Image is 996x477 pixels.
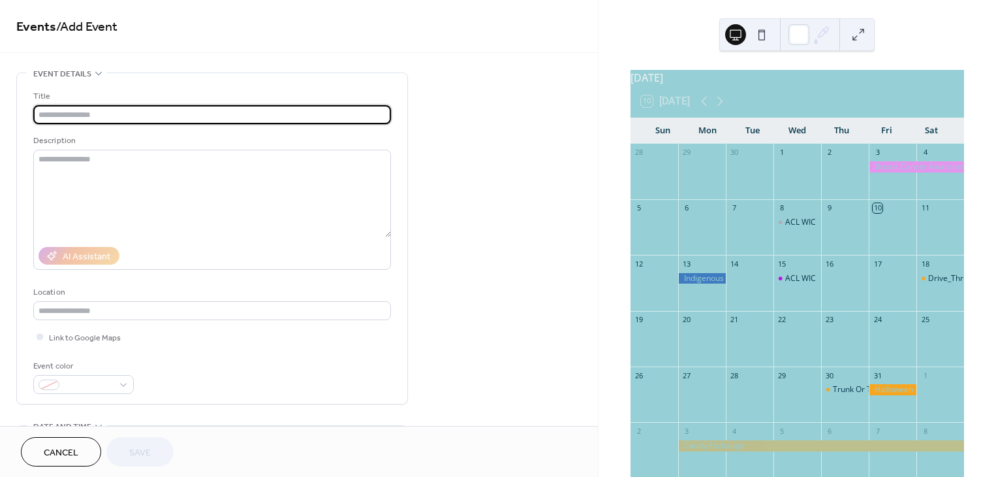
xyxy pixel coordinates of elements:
[777,426,787,436] div: 5
[864,118,909,144] div: Fri
[873,148,882,157] div: 3
[777,315,787,325] div: 22
[920,203,930,213] div: 11
[678,273,726,284] div: Indigenous Peoples' Day
[820,118,864,144] div: Thu
[920,148,930,157] div: 4
[634,315,644,325] div: 19
[33,67,91,81] span: Event details
[33,134,388,148] div: Description
[634,426,644,436] div: 2
[33,420,91,434] span: Date and time
[909,118,954,144] div: Sat
[873,203,882,213] div: 10
[33,359,131,373] div: Event color
[773,217,821,228] div: ACL WIC
[682,426,692,436] div: 3
[730,370,739,380] div: 28
[641,118,685,144] div: Sun
[682,370,692,380] div: 27
[920,370,930,380] div: 1
[869,384,916,395] div: Halloween
[682,148,692,157] div: 29
[33,286,388,299] div: Location
[920,259,930,269] div: 18
[920,315,930,325] div: 25
[825,315,835,325] div: 23
[873,426,882,436] div: 7
[869,161,964,173] div: Breast Cancer Awareness Event
[634,370,644,380] div: 26
[682,315,692,325] div: 20
[825,370,835,380] div: 30
[785,217,816,228] div: ACL WIC
[634,259,644,269] div: 12
[634,203,644,213] div: 5
[821,384,869,395] div: Trunk Or Treat
[21,437,101,467] button: Cancel
[920,426,930,436] div: 8
[730,315,739,325] div: 21
[785,273,816,284] div: ACL WIC
[630,70,964,86] div: [DATE]
[773,273,821,284] div: ACL WIC
[777,259,787,269] div: 15
[730,203,739,213] div: 7
[682,259,692,269] div: 13
[730,259,739,269] div: 14
[730,118,775,144] div: Tue
[916,273,964,284] div: Drive_Thru Flu & Covid-19 Clinic
[825,259,835,269] div: 16
[682,203,692,213] div: 6
[730,148,739,157] div: 30
[833,384,886,395] div: Trunk Or Treat
[825,203,835,213] div: 9
[873,370,882,380] div: 31
[730,426,739,436] div: 4
[678,440,964,452] div: Candy Exchange
[825,426,835,436] div: 6
[873,259,882,269] div: 17
[49,331,121,345] span: Link to Google Maps
[56,14,117,40] span: / Add Event
[777,148,787,157] div: 1
[44,446,78,460] span: Cancel
[685,118,730,144] div: Mon
[825,148,835,157] div: 2
[777,370,787,380] div: 29
[873,315,882,325] div: 24
[775,118,819,144] div: Wed
[33,90,388,103] div: Title
[16,14,56,40] a: Events
[634,148,644,157] div: 28
[777,203,787,213] div: 8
